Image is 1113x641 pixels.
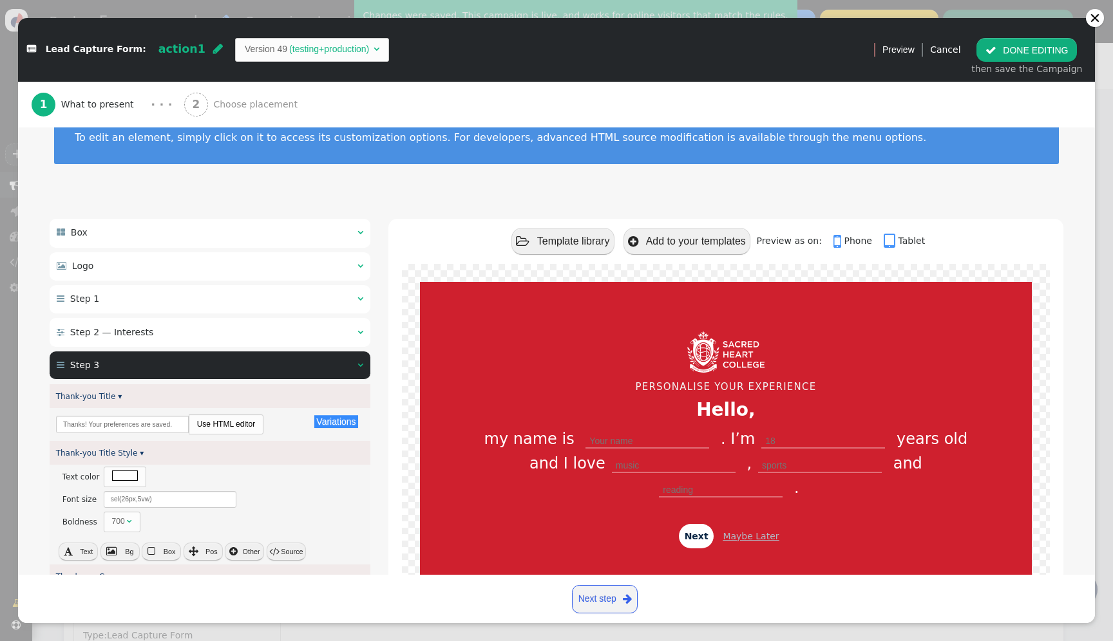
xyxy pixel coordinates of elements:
[761,434,885,449] input: 18
[100,543,140,561] button:  Bg
[80,548,93,555] span: Text
[245,42,287,56] td: Version 49
[516,236,529,248] span: 
[164,548,176,555] span: Box
[357,328,363,337] span: 
[142,543,181,561] button:  Box
[193,98,200,111] b: 2
[357,261,363,270] span: 
[357,228,363,237] span: 
[287,42,371,56] td: (testing+production)
[57,261,66,270] span: 
[61,98,139,111] span: What to present
[628,236,638,248] span: 
[511,228,614,254] button: Template library
[833,232,844,250] span: 
[56,449,144,458] a: Thank-you Title Style ▾
[267,543,306,561] button: Source
[469,427,983,501] div: . I’m years old and I love , and .
[127,517,132,525] span: 
[62,495,97,504] span: Font size
[205,548,218,555] span: Pos
[158,42,205,55] span: action1
[75,131,1038,144] div: To edit an element, simply click on it to access its customization options. For developers, advan...
[971,62,1082,76] div: then save the Campaign
[976,38,1077,61] button: DONE EDITING
[213,43,223,55] span: 
[636,381,817,393] font: PERSONALISE YOUR EXPERIENCE
[269,546,279,556] span: 
[40,98,48,111] b: 1
[62,472,100,481] span: Text color
[71,227,88,237] span: Box
[756,236,830,246] span: Preview as on:
[612,459,736,473] input: music
[32,82,184,127] a: 1 What to present · · ·
[125,548,133,555] span: Bg
[72,261,94,271] span: Logo
[229,546,238,556] span: 
[147,546,155,556] span: 
[679,524,714,548] a: Next
[723,531,779,541] a: Maybe Later
[56,572,125,581] a: Thank-you Copy ▾
[572,585,638,613] a: Next step
[585,434,709,449] input: Your name
[374,44,379,53] span: 
[882,38,915,61] a: Preview
[106,546,117,556] span: 
[758,459,882,473] input: sports
[884,236,925,246] a: Tablet
[882,43,915,57] span: Preview
[985,45,996,55] span: 
[46,44,146,55] span: Lead Capture Form:
[27,45,36,54] span: 
[659,483,783,497] input: reading
[687,331,765,373] img: 458bd8aecdd67a96.png
[189,415,263,433] a: Use HTML editor
[70,327,153,337] span: Step 2 — Interests
[57,328,64,337] span: 
[623,228,750,254] button: Add to your templates
[57,294,64,303] span: 
[930,44,960,55] a: Cancel
[623,591,632,607] span: 
[685,531,709,541] font: Next
[59,543,98,561] button:  Text
[357,360,363,369] span: 
[484,430,575,448] font: my name is
[189,546,198,556] span: 
[184,82,327,127] a: 2 Choose placement
[213,98,303,111] span: Choose placement
[151,96,172,113] div: · · ·
[357,294,363,303] span: 
[314,415,357,428] button: Variations
[884,232,898,250] span: 
[57,360,64,369] span: 
[64,546,73,556] span: 
[225,543,264,561] button: Other
[70,293,99,304] span: Step 1
[56,392,122,401] a: Thank-you Title ▾
[70,360,99,370] span: Step 3
[833,236,881,246] a: Phone
[57,228,65,237] span: 
[112,516,125,527] div: 700
[184,543,223,561] button:  Pos
[62,517,97,526] span: Boldness
[696,399,756,420] font: Hello,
